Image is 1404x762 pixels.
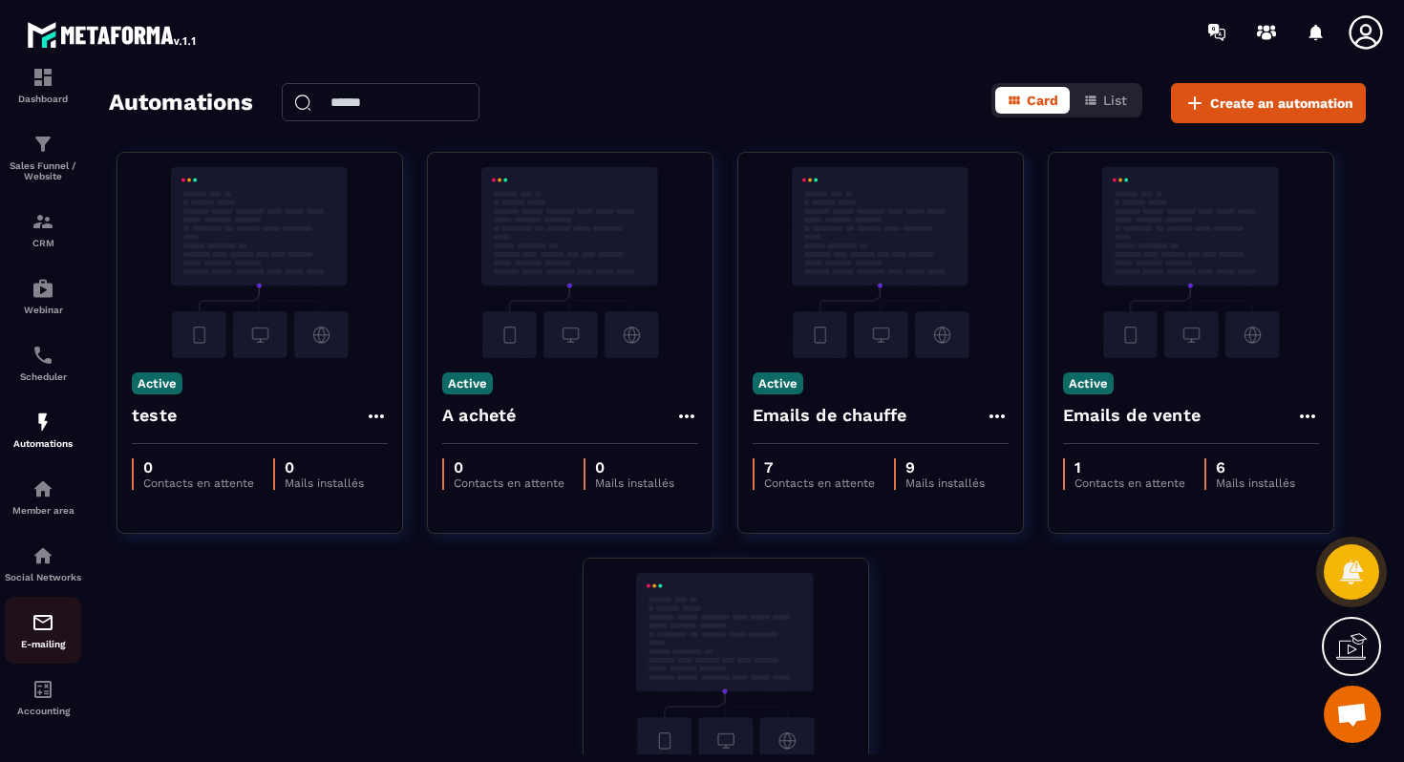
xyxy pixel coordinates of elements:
p: Active [442,372,493,394]
p: 0 [285,458,364,476]
a: Ouvrir le chat [1324,686,1381,743]
span: Card [1027,93,1058,108]
p: Member area [5,505,81,516]
p: Social Networks [5,572,81,582]
p: 0 [454,458,564,476]
p: Automations [5,438,81,449]
p: 0 [595,458,674,476]
p: Dashboard [5,94,81,104]
p: Sales Funnel / Website [5,160,81,181]
img: automations [32,277,54,300]
p: 1 [1074,458,1185,476]
p: E-mailing [5,639,81,649]
span: List [1103,93,1127,108]
img: formation [32,210,54,233]
h4: teste [132,402,177,429]
a: formationformationDashboard [5,52,81,118]
p: CRM [5,238,81,248]
p: 7 [764,458,875,476]
h4: A acheté [442,402,517,429]
img: scheduler [32,344,54,367]
p: Mails installés [1216,476,1295,490]
button: Create an automation [1171,83,1366,123]
p: 0 [143,458,254,476]
p: Active [753,372,803,394]
span: Create an automation [1210,94,1353,113]
img: formation [32,133,54,156]
img: automation-background [1063,167,1319,358]
p: Mails installés [905,476,985,490]
p: Mails installés [285,476,364,490]
p: Contacts en attente [764,476,875,490]
img: accountant [32,678,54,701]
h4: Emails de chauffe [753,402,906,429]
button: List [1072,87,1138,114]
img: email [32,611,54,634]
p: Scheduler [5,371,81,382]
img: automation-background [753,167,1009,358]
button: Card [995,87,1070,114]
p: Active [1063,372,1114,394]
h4: Emails de vente [1063,402,1201,429]
img: automation-background [132,167,388,358]
p: Accounting [5,706,81,716]
a: social-networksocial-networkSocial Networks [5,530,81,597]
a: automationsautomationsWebinar [5,263,81,329]
img: logo [27,17,199,52]
a: formationformationSales Funnel / Website [5,118,81,196]
a: accountantaccountantAccounting [5,664,81,730]
p: Webinar [5,305,81,315]
img: social-network [32,544,54,567]
p: 6 [1216,458,1295,476]
img: automations [32,477,54,500]
img: automation-background [442,167,698,358]
a: formationformationCRM [5,196,81,263]
a: schedulerschedulerScheduler [5,329,81,396]
p: Contacts en attente [1074,476,1185,490]
a: emailemailE-mailing [5,597,81,664]
p: Active [132,372,182,394]
p: Contacts en attente [143,476,254,490]
img: formation [32,66,54,89]
img: automations [32,411,54,434]
a: automationsautomationsAutomations [5,396,81,463]
p: 9 [905,458,985,476]
p: Contacts en attente [454,476,564,490]
a: automationsautomationsMember area [5,463,81,530]
p: Mails installés [595,476,674,490]
h2: Automations [109,83,253,123]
